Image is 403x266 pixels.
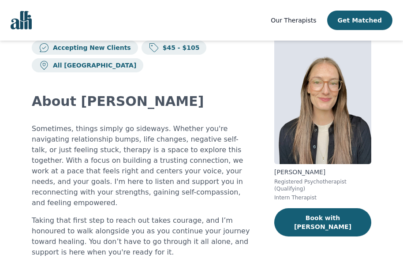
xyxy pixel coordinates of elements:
[11,11,32,30] img: alli logo
[49,43,131,52] p: Accepting New Clients
[49,61,136,70] p: All [GEOGRAPHIC_DATA]
[274,178,371,192] p: Registered Psychotherapist (Qualifying)
[327,11,392,30] button: Get Matched
[271,17,316,24] span: Our Therapists
[32,124,253,208] p: Sometimes, things simply go sideways. Whether you're navigating relationship bumps, life changes,...
[159,43,200,52] p: $45 - $105
[274,37,371,164] img: Holly_Gunn
[274,194,371,201] p: Intern Therapist
[32,94,253,109] h2: About [PERSON_NAME]
[274,168,371,176] p: [PERSON_NAME]
[274,208,371,236] button: Book with [PERSON_NAME]
[32,215,253,258] p: Taking that first step to reach out takes courage, and I’m honoured to walk alongside you as you ...
[271,15,316,26] a: Our Therapists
